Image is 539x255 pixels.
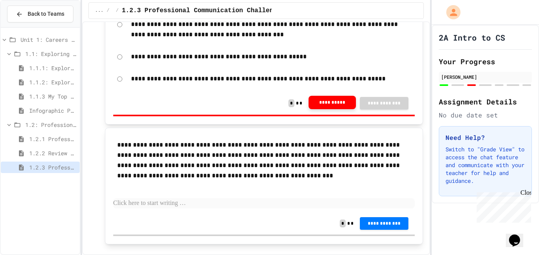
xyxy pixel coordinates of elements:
[25,50,77,58] span: 1.1: Exploring CS Careers
[29,163,77,171] span: 1.2.3 Professional Communication Challenge
[29,64,77,72] span: 1.1.1: Exploring CS Careers
[29,106,77,115] span: Infographic Project: Your favorite CS
[21,35,77,44] span: Unit 1: Careers & Professionalism
[116,7,119,14] span: /
[445,145,525,185] p: Switch to "Grade View" to access the chat feature and communicate with your teacher for help and ...
[29,135,77,143] span: 1.2.1 Professional Communication
[445,133,525,142] h3: Need Help?
[473,189,531,223] iframe: chat widget
[29,92,77,101] span: 1.1.3 My Top 3 CS Careers!
[441,73,530,80] div: [PERSON_NAME]
[438,3,462,21] div: My Account
[29,78,77,86] span: 1.1.2: Exploring CS Careers - Review
[28,10,64,18] span: Back to Teams
[3,3,54,50] div: Chat with us now!Close
[439,32,505,43] h1: 2A Intro to CS
[29,149,77,157] span: 1.2.2 Review - Professional Communication
[7,6,73,22] button: Back to Teams
[107,7,109,14] span: /
[122,6,281,15] span: 1.2.3 Professional Communication Challenge
[439,56,532,67] h2: Your Progress
[506,223,531,247] iframe: chat widget
[95,7,104,14] span: ...
[439,96,532,107] h2: Assignment Details
[25,121,77,129] span: 1.2: Professional Communication
[439,110,532,120] div: No due date set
